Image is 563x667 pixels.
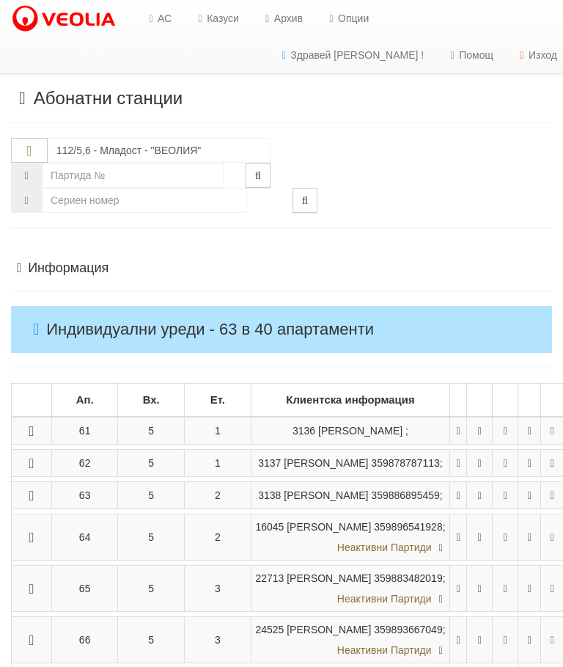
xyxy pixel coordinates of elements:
td: Ап.: No sort applied, sorting is disabled [51,384,118,418]
td: 62 [51,450,118,477]
td: 5 [118,417,185,445]
td: 65 [51,566,118,612]
td: : No sort applied, sorting is disabled [467,384,493,418]
b: Ап. [76,394,94,406]
b: Вх. [143,394,160,406]
a: Здравей [PERSON_NAME] ! [266,37,435,73]
td: ; [251,514,450,561]
span: 359883482019 [374,572,442,584]
span: Партида № [255,624,284,635]
input: Абонатна станция [48,138,271,163]
span: 359886895459 [371,489,439,501]
span: 1 [215,457,221,469]
input: Сериен номер [42,188,247,213]
span: [PERSON_NAME] [284,457,368,469]
td: 5 [118,514,185,561]
span: Неактивни Партиди [337,542,432,553]
b: Клиентска информация [286,394,414,406]
td: : No sort applied, sorting is disabled [518,384,541,418]
span: [PERSON_NAME] [287,521,371,533]
img: VeoliaLogo.png [11,4,122,34]
span: Партида № [258,457,281,469]
td: 5 [118,482,185,509]
span: [PERSON_NAME] [287,624,371,635]
td: 5 [118,617,185,663]
td: : No sort applied, sorting is disabled [493,384,518,418]
b: Ет. [210,394,225,406]
span: Партида № [255,572,284,584]
input: Партида № [42,163,224,188]
span: 2 [215,531,221,543]
span: 3 [215,634,221,646]
td: 5 [118,450,185,477]
h4: Информация [11,261,552,276]
td: 64 [51,514,118,561]
span: [PERSON_NAME] [284,489,368,501]
span: 359896541928 [374,521,442,533]
td: Клиентска информация: No sort applied, sorting is disabled [251,384,450,418]
td: ; [251,450,450,477]
span: [PERSON_NAME] [287,572,371,584]
span: Неактивни Партиди [337,644,432,656]
td: ; [251,482,450,509]
td: : No sort applied, sorting is disabled [450,384,467,418]
span: Партида № [292,425,315,437]
span: 2 [215,489,221,501]
td: : No sort applied, sorting is disabled [12,384,52,418]
td: 61 [51,417,118,445]
td: 63 [51,482,118,509]
td: ; [251,617,450,663]
h3: Абонатни станции [11,89,552,108]
td: 5 [118,566,185,612]
span: 359878787113 [371,457,439,469]
a: Помощ [435,37,504,73]
span: [PERSON_NAME] [318,425,402,437]
span: Партида № [255,521,284,533]
td: Ет.: No sort applied, sorting is disabled [185,384,251,418]
span: 3 [215,583,221,594]
span: 1 [215,425,221,437]
td: ; [251,566,450,612]
span: 359893667049 [374,624,442,635]
h4: Индивидуални уреди - 63 в 40 апартаменти [11,306,552,353]
span: Неактивни Партиди [337,593,432,605]
td: 66 [51,617,118,663]
td: ; [251,417,450,445]
td: Вх.: No sort applied, sorting is disabled [118,384,185,418]
span: Партида № [258,489,281,501]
